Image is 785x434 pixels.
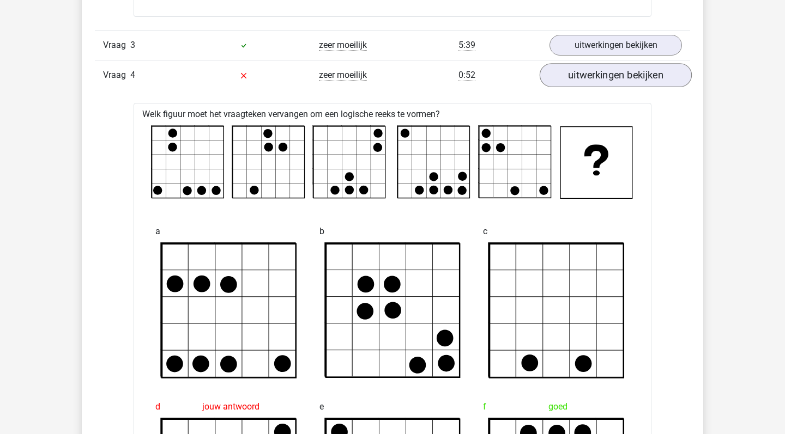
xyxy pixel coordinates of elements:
[540,63,692,87] a: uitwerkingen bekijken
[319,396,324,418] span: e
[319,70,367,81] span: zeer moeilijk
[483,221,487,242] span: c
[458,70,475,81] span: 0:52
[155,221,160,242] span: a
[319,221,324,242] span: b
[130,40,135,50] span: 3
[130,70,135,80] span: 4
[458,40,475,51] span: 5:39
[319,40,367,51] span: zeer moeilijk
[483,396,630,418] div: goed
[103,39,130,52] span: Vraag
[155,396,160,418] span: d
[155,396,302,418] div: jouw antwoord
[483,396,486,418] span: f
[103,69,130,82] span: Vraag
[549,35,682,56] a: uitwerkingen bekijken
